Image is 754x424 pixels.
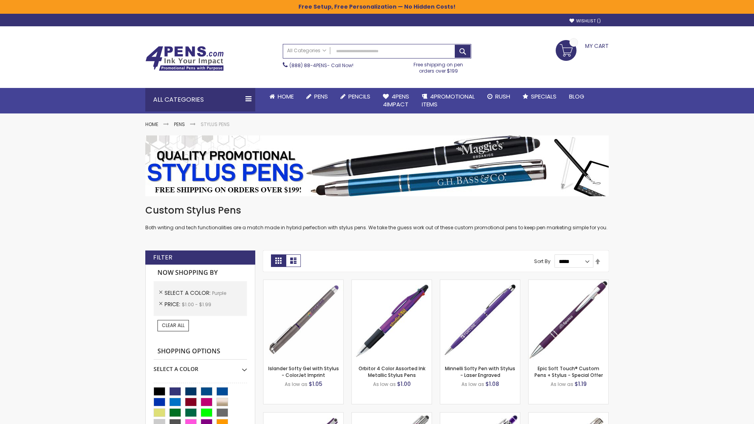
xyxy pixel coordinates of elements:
[445,365,515,378] a: Minnelli Softy Pen with Stylus - Laser Engraved
[415,88,481,113] a: 4PROMOTIONALITEMS
[145,121,158,128] a: Home
[309,380,322,388] span: $1.05
[461,381,484,387] span: As low as
[283,44,330,57] a: All Categories
[314,92,328,101] span: Pens
[278,92,294,101] span: Home
[165,300,182,308] span: Price
[182,301,211,308] span: $1.00 - $1.99
[440,280,520,286] a: Minnelli Softy Pen with Stylus - Laser Engraved-Purple
[268,365,339,378] a: Islander Softy Gel with Stylus - ColorJet Imprint
[145,135,609,196] img: Stylus Pens
[352,280,432,286] a: Orbitor 4 Color Assorted Ink Metallic Stylus Pens-Purple
[165,289,212,297] span: Select A Color
[440,412,520,419] a: Phoenix Softy with Stylus Pen - Laser-Purple
[352,280,432,360] img: Orbitor 4 Color Assorted Ink Metallic Stylus Pens-Purple
[563,88,591,105] a: Blog
[285,381,307,387] span: As low as
[397,380,411,388] span: $1.00
[575,380,587,388] span: $1.19
[495,92,510,101] span: Rush
[334,88,377,105] a: Pencils
[348,92,370,101] span: Pencils
[383,92,409,108] span: 4Pens 4impact
[263,88,300,105] a: Home
[154,360,247,373] div: Select A Color
[271,254,286,267] strong: Grid
[373,381,396,387] span: As low as
[154,265,247,281] strong: Now Shopping by
[162,322,185,329] span: Clear All
[287,48,326,54] span: All Categories
[481,88,516,105] a: Rush
[529,412,608,419] a: Tres-Chic Touch Pen - Standard Laser-Purple
[300,88,334,105] a: Pens
[516,88,563,105] a: Specials
[569,18,601,24] a: Wishlist
[289,62,327,69] a: (888) 88-4PENS
[212,290,226,296] span: Purple
[201,121,230,128] strong: Stylus Pens
[145,204,609,231] div: Both writing and tech functionalities are a match made in hybrid perfection with stylus pens. We ...
[264,280,343,286] a: Islander Softy Gel with Stylus - ColorJet Imprint-Purple
[531,92,556,101] span: Specials
[440,280,520,360] img: Minnelli Softy Pen with Stylus - Laser Engraved-Purple
[145,204,609,217] h1: Custom Stylus Pens
[406,58,472,74] div: Free shipping on pen orders over $199
[264,412,343,419] a: Avendale Velvet Touch Stylus Gel Pen-Purple
[153,253,172,262] strong: Filter
[529,280,608,286] a: 4P-MS8B-Purple
[551,381,573,387] span: As low as
[422,92,475,108] span: 4PROMOTIONAL ITEMS
[145,46,224,71] img: 4Pens Custom Pens and Promotional Products
[174,121,185,128] a: Pens
[569,92,584,101] span: Blog
[377,88,415,113] a: 4Pens4impact
[352,412,432,419] a: Tres-Chic with Stylus Metal Pen - Standard Laser-Purple
[529,280,608,360] img: 4P-MS8B-Purple
[485,380,499,388] span: $1.08
[157,320,189,331] a: Clear All
[154,343,247,360] strong: Shopping Options
[534,365,603,378] a: Epic Soft Touch® Custom Pens + Stylus - Special Offer
[359,365,425,378] a: Orbitor 4 Color Assorted Ink Metallic Stylus Pens
[289,62,353,69] span: - Call Now!
[534,258,551,265] label: Sort By
[145,88,255,111] div: All Categories
[264,280,343,360] img: Islander Softy Gel with Stylus - ColorJet Imprint-Purple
